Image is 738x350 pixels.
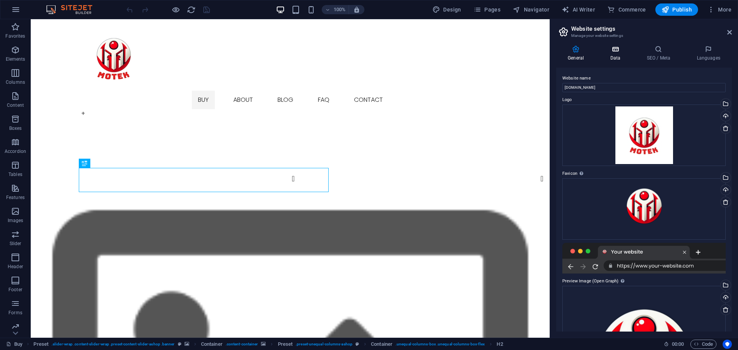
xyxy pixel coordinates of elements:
[353,6,360,13] i: On resize automatically adjust zoom level to fit chosen device.
[8,171,22,177] p: Tables
[226,340,258,349] span: . content-container
[33,340,48,349] span: Click to select. Double-click to edit
[6,194,25,201] p: Features
[635,45,685,61] h4: SEO / Meta
[432,6,461,13] span: Design
[396,340,485,349] span: . unequal-columns-box .unequal-columns-box-flex
[187,5,196,14] i: Reload page
[690,340,716,349] button: Code
[562,105,726,166] div: 1744982742158-Vgh5i6b90OixZAcUM6U2pA.jpg
[562,74,726,83] label: Website name
[685,45,732,61] h4: Languages
[662,6,692,13] span: Publish
[8,264,23,270] p: Header
[429,3,464,16] div: Design (Ctrl+Alt+Y)
[278,340,293,349] span: Click to select. Double-click to edit
[474,6,500,13] span: Pages
[171,5,180,14] button: Click here to leave preview mode and continue editing
[707,6,731,13] span: More
[7,102,24,108] p: Content
[6,340,22,349] a: Click to cancel selection. Double-click to open Pages
[571,32,716,39] h3: Manage your website settings
[44,5,102,14] img: Editor Logo
[322,5,349,14] button: 100%
[562,6,595,13] span: AI Writer
[562,95,726,105] label: Logo
[8,217,23,224] p: Images
[296,340,352,349] span: . preset-unequal-columns-ashop
[562,83,726,92] input: Name...
[513,6,549,13] span: Navigator
[694,340,713,349] span: Code
[429,3,464,16] button: Design
[333,5,346,14] h6: 100%
[672,340,684,349] span: 00 00
[598,45,635,61] h4: Data
[186,5,196,14] button: reload
[562,169,726,178] label: Favicon
[178,342,181,346] i: This element is a customizable preset
[184,342,189,346] i: This element contains a background
[371,340,392,349] span: Click to select. Double-click to edit
[558,3,598,16] button: AI Writer
[5,148,26,154] p: Accordion
[52,340,175,349] span: . slider-wrap .content-slider-wrap .preset-content-slider-ashop .banner
[571,25,732,32] h2: Website settings
[33,340,503,349] nav: breadcrumb
[704,3,735,16] button: More
[261,342,266,346] i: This element contains a background
[201,340,223,349] span: Click to select. Double-click to edit
[6,56,25,62] p: Elements
[356,342,359,346] i: This element is a customizable preset
[5,33,25,39] p: Favorites
[723,340,732,349] button: Usercentrics
[9,125,22,131] p: Boxes
[607,6,646,13] span: Commerce
[562,277,726,286] label: Preview Image (Open Graph)
[470,3,504,16] button: Pages
[556,45,598,61] h4: General
[8,287,22,293] p: Footer
[10,241,22,247] p: Slider
[8,310,22,316] p: Forms
[604,3,649,16] button: Commerce
[677,341,678,347] span: :
[562,178,726,240] div: image_20240123210111172-1HSGkH0S0xrh0780Of1hog-OWcpKrbTN1LgVYt_9eCOug.png
[655,3,698,16] button: Publish
[664,340,684,349] h6: Session time
[497,340,503,349] span: Click to select. Double-click to edit
[510,3,552,16] button: Navigator
[6,79,25,85] p: Columns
